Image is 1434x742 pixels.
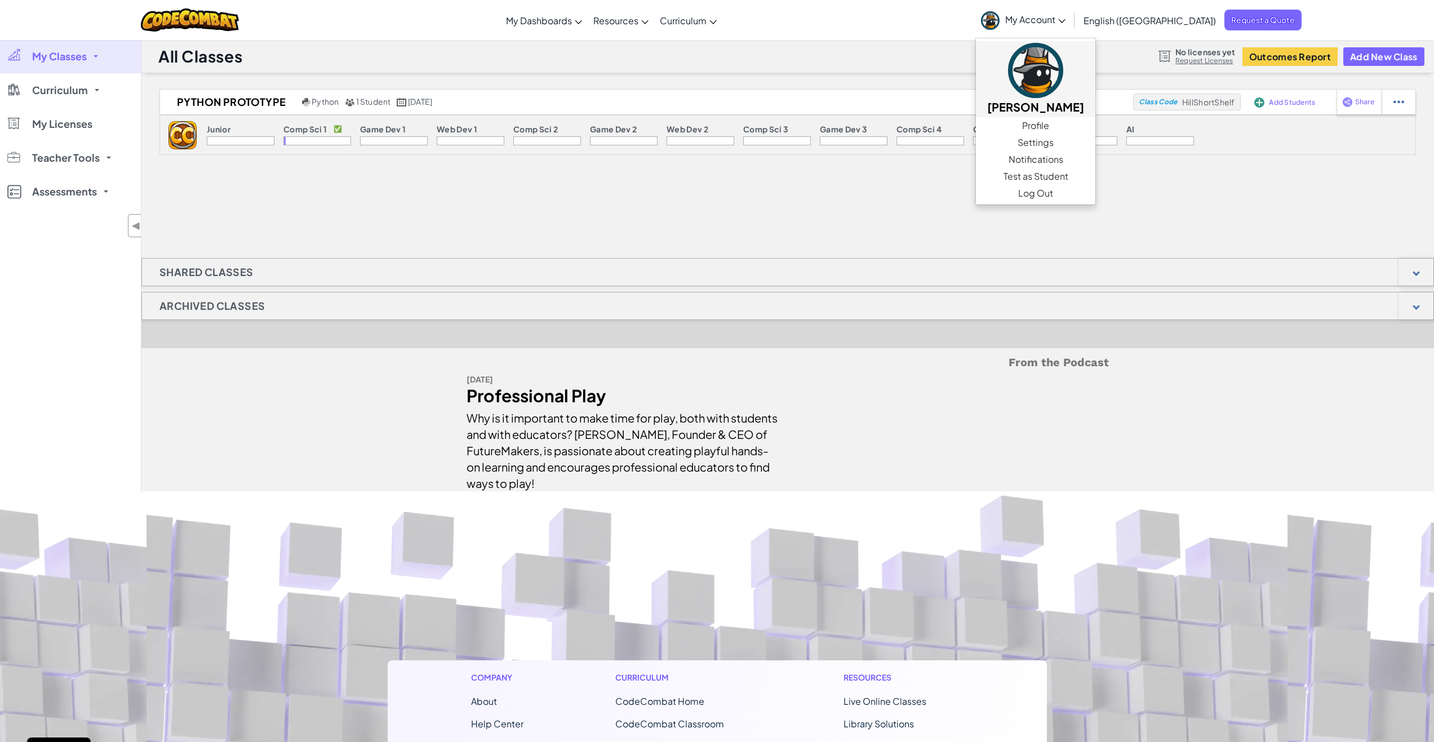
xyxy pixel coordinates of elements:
[32,51,87,61] span: My Classes
[976,151,1095,168] a: Notifications
[408,96,432,106] span: [DATE]
[334,125,342,134] p: ✅
[976,134,1095,151] a: Settings
[1224,10,1302,30] a: Request a Quote
[32,85,88,95] span: Curriculum
[820,125,867,134] p: Game Dev 3
[1078,5,1222,35] a: English ([GEOGRAPHIC_DATA])
[1242,47,1338,66] button: Outcomes Report
[513,125,558,134] p: Comp Sci 2
[981,11,1000,30] img: avatar
[142,292,282,320] h1: Archived Classes
[667,125,708,134] p: Web Dev 2
[467,354,1109,371] h5: From the Podcast
[360,125,406,134] p: Game Dev 1
[588,5,654,35] a: Resources
[976,168,1095,185] a: Test as Student
[976,185,1095,202] a: Log Out
[471,718,523,730] a: Help Center
[283,125,327,134] p: Comp Sci 1
[843,718,914,730] a: Library Solutions
[615,718,724,730] a: CodeCombat Classroom
[207,125,230,134] p: Junior
[471,695,497,707] a: About
[1343,47,1424,66] button: Add New Class
[976,117,1095,134] a: Profile
[1009,153,1063,166] span: Notifications
[743,125,788,134] p: Comp Sci 3
[1005,14,1065,25] span: My Account
[660,15,707,26] span: Curriculum
[1084,15,1216,26] span: English ([GEOGRAPHIC_DATA])
[1175,56,1235,65] a: Request Licenses
[506,15,572,26] span: My Dashboards
[1175,47,1235,56] span: No licenses yet
[356,96,391,106] span: 1 Student
[160,94,1133,110] a: Python Prototype Python 1 Student [DATE]
[32,119,92,129] span: My Licenses
[987,98,1084,115] h5: [PERSON_NAME]
[1182,97,1235,107] span: HillShortShelf
[471,672,523,683] h1: Company
[1139,99,1177,105] span: Class Code
[973,125,1018,134] p: Comp Sci 5
[1393,97,1404,107] img: IconStudentEllipsis.svg
[1126,125,1135,134] p: AI
[158,46,242,67] h1: All Classes
[168,121,197,149] img: logo
[32,153,100,163] span: Teacher Tools
[654,5,722,35] a: Curriculum
[615,695,704,707] span: CodeCombat Home
[1008,43,1063,98] img: avatar
[1342,97,1353,107] img: IconShare_Purple.svg
[590,125,637,134] p: Game Dev 2
[437,125,477,134] p: Web Dev 1
[1269,99,1315,106] span: Add Students
[142,258,271,286] h1: Shared Classes
[615,672,752,683] h1: Curriculum
[160,94,299,110] h2: Python Prototype
[593,15,638,26] span: Resources
[467,371,779,388] div: [DATE]
[467,388,779,404] div: Professional Play
[975,2,1071,38] a: My Account
[345,98,355,106] img: MultipleUsers.png
[467,404,779,491] div: Why is it important to make time for play, both with students and with educators? [PERSON_NAME], ...
[843,672,964,683] h1: Resources
[896,125,942,134] p: Comp Sci 4
[312,96,339,106] span: Python
[1254,97,1264,108] img: IconAddStudents.svg
[843,695,926,707] a: Live Online Classes
[500,5,588,35] a: My Dashboards
[131,217,141,234] span: ◀
[1355,99,1374,105] span: Share
[397,98,407,106] img: calendar.svg
[141,8,239,32] img: CodeCombat logo
[32,186,97,197] span: Assessments
[976,41,1095,117] a: [PERSON_NAME]
[302,98,310,106] img: python.png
